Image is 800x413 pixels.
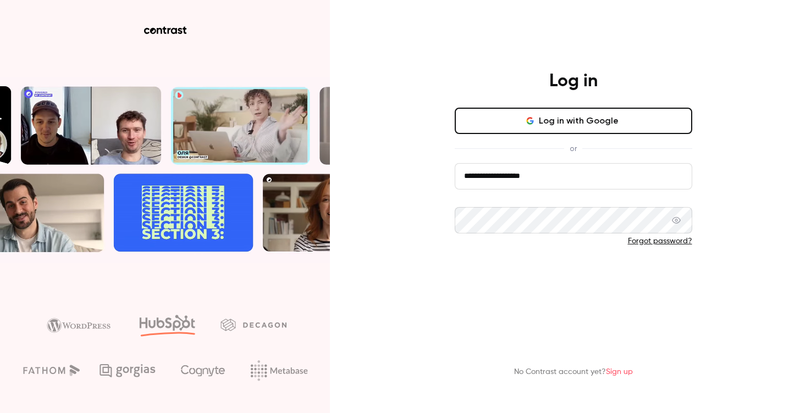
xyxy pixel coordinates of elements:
[220,319,286,331] img: decagon
[606,368,633,376] a: Sign up
[514,366,633,378] p: No Contrast account yet?
[564,143,582,154] span: or
[455,264,692,291] button: Log in
[628,237,692,245] a: Forgot password?
[455,108,692,134] button: Log in with Google
[549,70,598,92] h4: Log in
